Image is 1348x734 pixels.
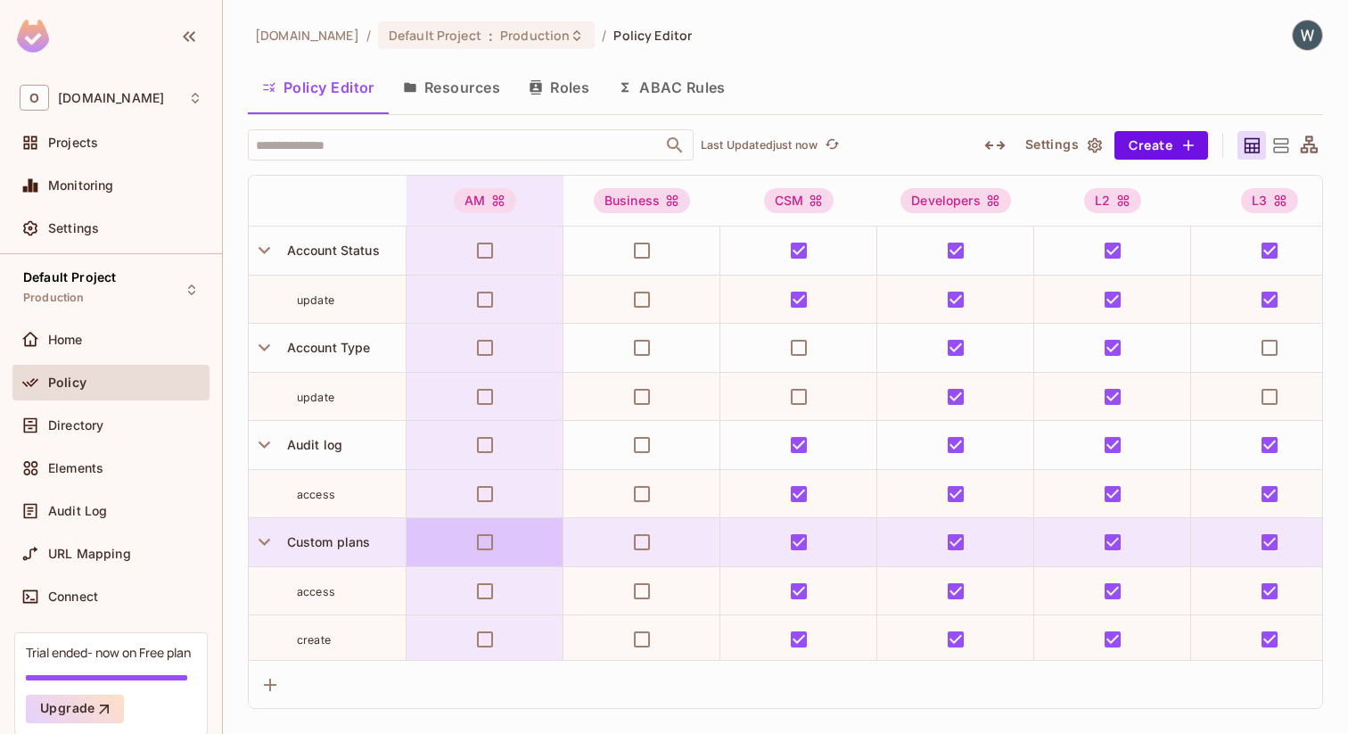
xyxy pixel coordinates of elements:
[1018,131,1107,160] button: Settings
[48,333,83,347] span: Home
[48,136,98,150] span: Projects
[366,27,371,44] li: /
[1293,21,1322,50] img: Web Team
[26,695,124,723] button: Upgrade
[297,488,335,501] span: access
[280,243,380,258] span: Account Status
[48,418,103,433] span: Directory
[825,136,840,154] span: refresh
[514,65,604,110] button: Roles
[613,27,692,44] span: Policy Editor
[604,65,740,110] button: ABAC Rules
[248,65,389,110] button: Policy Editor
[48,590,98,604] span: Connect
[1084,188,1140,213] div: L2
[1241,188,1297,213] div: L3
[280,534,371,549] span: Custom plans
[23,291,85,305] span: Production
[297,633,331,647] span: create
[297,391,334,404] span: update
[17,20,49,53] img: SReyMgAAAABJRU5ErkJggg==
[280,437,342,452] span: Audit log
[500,27,570,44] span: Production
[297,585,335,598] span: access
[48,461,103,475] span: Elements
[602,27,606,44] li: /
[58,91,164,105] span: Workspace: oxylabs.io
[764,188,834,213] div: CSM
[297,293,334,307] span: update
[454,188,515,213] div: AM
[900,188,1011,213] div: Developers
[662,133,687,158] button: Open
[48,178,114,193] span: Monitoring
[48,221,99,235] span: Settings
[389,65,514,110] button: Resources
[488,29,494,43] span: :
[389,27,481,44] span: Default Project
[821,135,842,156] button: refresh
[594,188,690,213] div: Business
[255,27,359,44] span: the active workspace
[280,340,371,355] span: Account Type
[20,85,49,111] span: O
[23,270,116,285] span: Default Project
[26,644,191,661] div: Trial ended- now on Free plan
[48,375,86,390] span: Policy
[1114,131,1208,160] button: Create
[818,135,842,156] span: Click to refresh data
[701,138,818,153] p: Last Updated just now
[48,547,131,561] span: URL Mapping
[48,504,107,518] span: Audit Log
